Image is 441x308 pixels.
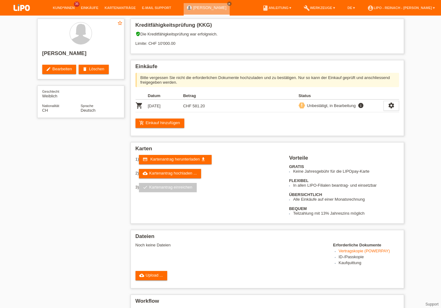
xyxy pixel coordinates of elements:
div: Noch keine Dateien [136,243,325,247]
h2: Einkäufe [136,63,399,73]
i: add_shopping_cart [139,120,144,125]
h2: Kreditfähigkeitsprüfung (KKG) [136,22,399,31]
td: CHF 581.20 [183,100,218,112]
a: buildWerkzeuge ▾ [301,6,338,10]
div: Unbestätigt, in Bearbeitung [305,102,356,109]
i: credit_card [143,157,148,162]
b: BEQUEM [289,206,307,211]
i: book [262,5,269,11]
a: credit_card Kartenantrag herunterladen get_app [139,155,212,164]
li: ID-/Passkopie [339,254,399,260]
h2: Workflow [136,298,399,307]
a: Einkäufe [78,6,101,10]
i: info [357,102,365,109]
th: Datum [148,92,183,100]
div: 3) [136,183,282,192]
h2: [PERSON_NAME] [42,50,119,60]
a: cloud_uploadUpload ... [136,271,168,280]
td: [DATE] [148,100,183,112]
a: cloud_uploadKartenantrag hochladen ... [139,169,201,178]
span: Geschlecht [42,90,59,93]
b: ÜBERSICHTLICH [289,192,322,197]
div: 2) [136,169,282,178]
span: Sprache [81,104,94,108]
i: account_circle [367,5,374,11]
div: Die Kreditfähigkeitsprüfung war erfolgreich. Limite: CHF 10'000.00 [136,31,399,50]
b: GRATIS [289,164,304,169]
i: close [228,2,231,5]
a: Kund*innen [50,6,78,10]
i: edit [46,67,51,72]
h2: Dateien [136,233,399,243]
span: Deutsch [81,108,96,113]
a: Vertragskopie (POWERPAY) [339,249,390,253]
a: account_circleLIPO - Reinach - [PERSON_NAME] ▾ [364,6,438,10]
i: priority_high [300,103,304,107]
b: FLEXIBEL [289,178,309,183]
th: Status [299,92,384,100]
h4: Erforderliche Dokumente [333,243,399,247]
a: bookAnleitung ▾ [259,6,294,10]
i: cloud_upload [139,273,144,278]
i: check [143,185,148,190]
i: cloud_upload [143,171,148,176]
a: editBearbeiten [42,65,76,74]
li: Teilzahlung mit 13% Jahreszins möglich [293,211,399,216]
i: POSP00027195 [136,102,143,109]
a: [PERSON_NAME] [193,5,227,10]
a: Kartenanträge [102,6,139,10]
a: DE ▾ [344,6,358,10]
div: Weiblich [42,89,81,98]
i: get_app [201,157,206,162]
i: star_border [117,20,123,26]
a: deleteLöschen [79,65,108,74]
li: Kaufquittung [339,260,399,266]
h2: Vorteile [289,155,399,164]
span: Schweiz [42,108,48,113]
a: E-Mail Support [139,6,174,10]
i: build [304,5,310,11]
i: settings [388,102,395,109]
span: 36 [74,2,80,7]
span: Kartenantrag herunterladen [150,157,200,161]
li: In allen LIPO-Filialen beantrag- und einsetzbar [293,183,399,188]
a: checkKartenantrag einreichen [139,183,197,192]
a: LIPO pay [6,13,37,17]
a: close [227,2,232,6]
i: verified_user [136,31,140,36]
a: star_border [117,20,123,27]
li: Alle Einkäufe auf einer Monatsrechnung [293,197,399,202]
h2: Karten [136,146,399,155]
li: Keine Jahresgebühr für die LIPOpay-Karte [293,169,399,174]
th: Betrag [183,92,218,100]
span: Nationalität [42,104,59,108]
i: delete [82,67,87,72]
div: 1) [136,155,282,164]
div: Bitte vergessen Sie nicht die erforderlichen Dokumente hochzuladen und zu bestätigen. Nur so kann... [136,73,399,87]
a: Support [425,302,439,306]
a: add_shopping_cartEinkauf hinzufügen [136,119,185,128]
